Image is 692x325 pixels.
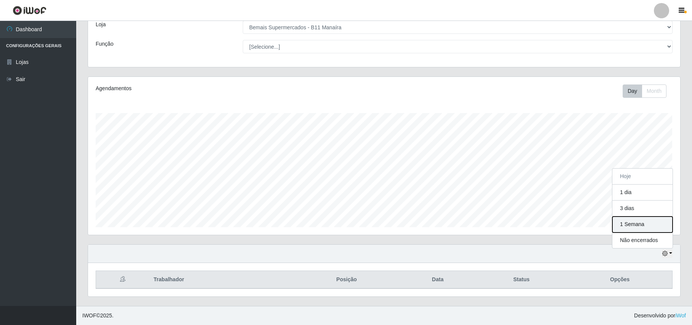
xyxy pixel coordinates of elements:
th: Data [400,271,475,289]
span: © 2025 . [82,312,114,320]
img: CoreUI Logo [13,6,46,15]
div: Agendamentos [96,84,329,92]
button: 3 dias [612,201,673,217]
span: Desenvolvido por [634,312,686,320]
div: First group [623,84,666,98]
th: Status [475,271,567,289]
div: Toolbar with button groups [623,84,673,98]
button: Day [623,84,642,98]
button: Hoje [612,169,673,185]
button: 1 dia [612,185,673,201]
th: Posição [293,271,400,289]
span: IWOF [82,312,96,319]
label: Função [96,40,114,48]
label: Loja [96,21,106,29]
button: Month [642,84,666,98]
button: Não encerrados [612,233,673,248]
th: Trabalhador [149,271,293,289]
th: Opções [567,271,672,289]
button: 1 Semana [612,217,673,233]
a: iWof [675,312,686,319]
